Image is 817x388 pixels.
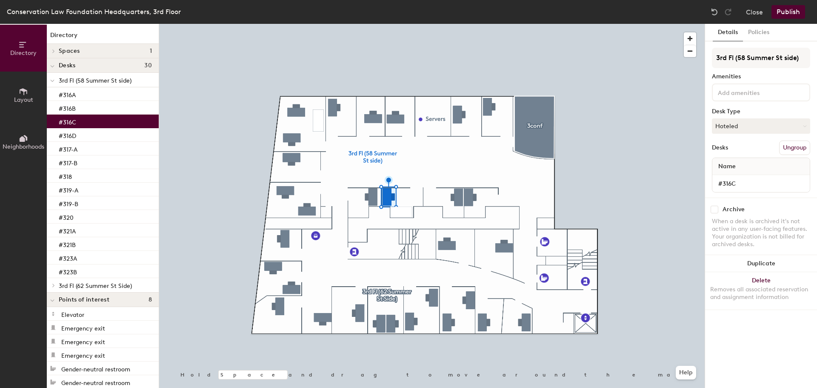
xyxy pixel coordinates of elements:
[59,116,76,126] p: #316C
[59,198,78,208] p: #319-B
[714,178,808,190] input: Unnamed desk
[59,130,76,140] p: #316D
[59,225,76,235] p: #321A
[59,296,109,303] span: Points of interest
[59,77,131,84] span: 3rd Fl (58 Summer St side)
[61,322,105,332] p: Emergency exit
[47,31,159,44] h1: Directory
[59,89,76,99] p: #316A
[59,266,77,276] p: #323B
[14,96,33,103] span: Layout
[712,73,810,80] div: Amenities
[59,62,75,69] span: Desks
[746,5,763,19] button: Close
[771,5,805,19] button: Publish
[10,49,37,57] span: Directory
[712,108,810,115] div: Desk Type
[712,218,810,248] div: When a desk is archived it's not active in any user-facing features. Your organization is not bil...
[712,118,810,134] button: Hoteled
[59,282,132,290] span: 3rd Fl (62 Summer St Side)
[149,296,152,303] span: 8
[713,24,743,41] button: Details
[59,239,76,249] p: #321B
[710,286,812,301] div: Removes all associated reservation and assignment information
[59,48,80,55] span: Spaces
[61,309,84,319] p: Elevator
[723,206,745,213] div: Archive
[779,141,810,155] button: Ungroup
[676,366,696,379] button: Help
[710,8,719,16] img: Undo
[712,144,728,151] div: Desks
[61,350,105,359] p: Emergency exit
[716,87,793,97] input: Add amenities
[144,62,152,69] span: 30
[724,8,732,16] img: Redo
[3,143,44,150] span: Neighborhoods
[714,159,740,174] span: Name
[61,377,130,387] p: Gender-neutral restroom
[743,24,774,41] button: Policies
[7,6,181,17] div: Conservation Law Foundation Headquarters, 3rd Floor
[59,171,72,181] p: #318
[59,157,77,167] p: #317-B
[59,253,77,262] p: #323A
[59,103,76,112] p: #316B
[61,363,130,373] p: Gender-neutral restroom
[705,272,817,310] button: DeleteRemoves all associated reservation and assignment information
[59,184,78,194] p: #319-A
[59,212,74,221] p: #320
[150,48,152,55] span: 1
[61,336,105,346] p: Emergency exit
[705,255,817,272] button: Duplicate
[59,144,77,153] p: #317-A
